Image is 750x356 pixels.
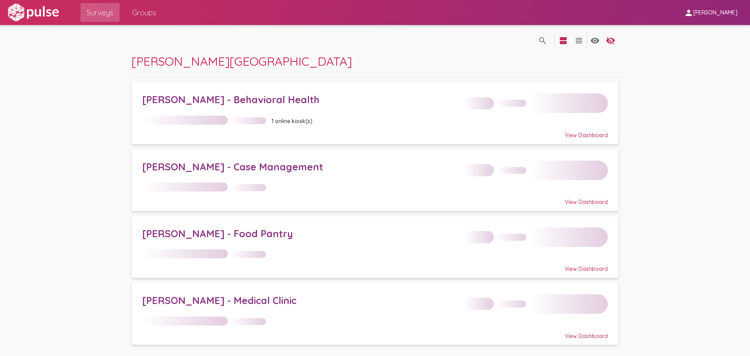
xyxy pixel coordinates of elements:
mat-icon: language [574,36,584,45]
div: [PERSON_NAME] - Medical Clinic [142,294,459,306]
a: [PERSON_NAME] - Medical ClinicView Dashboard [132,283,618,345]
mat-icon: language [538,36,547,45]
button: language [535,32,550,48]
span: 1 online kiosk(s) [271,118,312,125]
div: View Dashboard [142,125,608,139]
span: Surveys [87,5,113,20]
a: Groups [126,3,162,22]
mat-icon: language [590,36,600,45]
span: [PERSON_NAME][GEOGRAPHIC_DATA] [132,54,352,69]
span: Groups [132,5,156,20]
a: [PERSON_NAME] - Food PantryView Dashboard [132,216,618,278]
button: [PERSON_NAME] [678,5,744,20]
a: [PERSON_NAME] - Case ManagementView Dashboard [132,149,618,211]
div: View Dashboard [142,258,608,272]
button: language [603,32,618,48]
a: [PERSON_NAME] - Behavioral Health1 online kiosk(s)View Dashboard [132,82,618,144]
span: [PERSON_NAME] [693,9,737,16]
mat-icon: language [559,36,568,45]
button: language [571,32,587,48]
button: language [555,32,571,48]
div: [PERSON_NAME] - Case Management [142,161,459,173]
mat-icon: language [606,36,615,45]
a: Surveys [80,3,120,22]
div: [PERSON_NAME] - Food Pantry [142,227,459,240]
mat-icon: person [684,8,693,18]
img: white-logo.svg [6,3,60,22]
div: View Dashboard [142,191,608,206]
div: [PERSON_NAME] - Behavioral Health [142,93,459,106]
button: language [587,32,603,48]
div: View Dashboard [142,326,608,340]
